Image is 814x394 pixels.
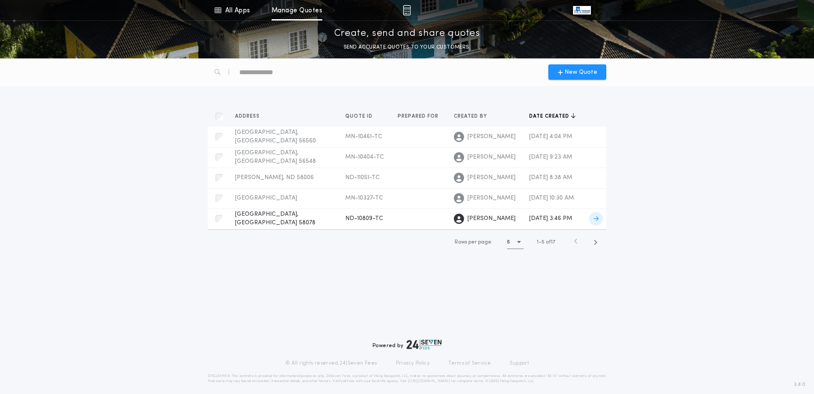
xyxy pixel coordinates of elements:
span: [DATE] 9:23 AM [529,154,572,160]
span: [PERSON_NAME] [467,153,516,162]
span: [PERSON_NAME] [467,214,516,223]
span: [GEOGRAPHIC_DATA], [GEOGRAPHIC_DATA] 58078 [235,211,315,226]
span: [PERSON_NAME] [467,194,516,203]
button: New Quote [548,64,606,80]
span: ND-10809-TC [345,215,383,222]
p: © All rights reserved. 24|Seven Fees [285,360,377,367]
img: img [403,5,411,15]
button: 5 [507,235,524,249]
img: vs-icon [573,6,591,14]
a: Privacy Policy [396,360,430,367]
span: [DATE] 4:04 PM [529,133,572,140]
span: Quote ID [345,113,374,120]
span: Address [235,113,261,120]
span: [PERSON_NAME] [467,174,516,182]
h1: 5 [507,238,510,246]
span: [GEOGRAPHIC_DATA], [GEOGRAPHIC_DATA] 56560 [235,129,316,144]
span: [DATE] 3:46 PM [529,215,572,222]
button: Created by [454,112,493,121]
span: [PERSON_NAME] [467,133,516,141]
div: Powered by [373,339,441,350]
span: 1 [537,240,539,245]
span: 3.8.0 [794,381,805,388]
span: [GEOGRAPHIC_DATA], [GEOGRAPHIC_DATA] 56548 [235,150,316,165]
span: ND-11051-TC [345,174,380,181]
span: MN-10404-TC [345,154,384,160]
span: [GEOGRAPHIC_DATA] [235,195,297,201]
p: Create, send and share quotes [334,27,480,41]
button: Address [235,112,266,121]
a: Support [510,360,529,367]
span: 5 [542,240,545,245]
span: Rows per page: [455,240,493,245]
button: Date created [529,112,576,121]
span: New Quote [565,68,597,77]
span: [PERSON_NAME], ND 58006 [235,174,314,181]
p: SEND ACCURATE QUOTES TO YOUR CUSTOMERS. [344,43,470,52]
span: [DATE] 10:30 AM [529,195,574,201]
img: logo [407,339,441,350]
a: Terms of Service [448,360,491,367]
span: Created by [454,113,489,120]
span: Prepared for [398,113,440,120]
span: MN-10327-TC [345,195,383,201]
p: DISCLAIMER: This estimate is provided for informational purposes only. 24|Seven Fees, a product o... [208,374,606,384]
button: Quote ID [345,112,379,121]
span: [DATE] 8:38 AM [529,174,572,181]
span: Date created [529,113,571,120]
span: MN-10461-TC [345,133,382,140]
span: of 17 [546,238,555,246]
a: [URL][DOMAIN_NAME] [408,380,450,383]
